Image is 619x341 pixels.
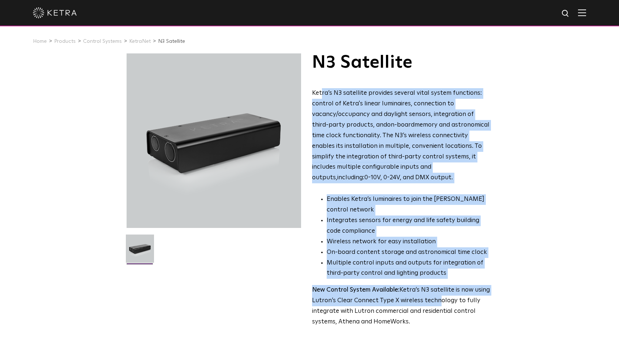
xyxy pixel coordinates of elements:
[327,258,490,279] li: Multiple control inputs and outputs for integration of third-party control and lighting products
[158,39,185,44] a: N3 Satellite
[327,247,490,258] li: On-board content storage and astronomical time clock
[129,39,151,44] a: KetraNet
[33,7,77,18] img: ketra-logo-2019-white
[387,122,414,128] g: on-board
[33,39,47,44] a: Home
[312,53,490,72] h1: N3 Satellite
[54,39,76,44] a: Products
[83,39,122,44] a: Control Systems
[327,194,490,216] li: Enables Ketra’s luminaires to join the [PERSON_NAME] control network
[312,285,490,327] p: Ketra’s N3 satellite is now using Lutron’s Clear Connect Type X wireless technology to fully inte...
[312,88,490,183] p: Ketra’s N3 satellite provides several vital system functions: control of Ketra's linear luminaire...
[312,287,399,293] strong: New Control System Available:
[327,237,490,247] li: Wireless network for easy installation
[337,175,364,181] g: including:
[561,9,570,18] img: search icon
[126,235,154,268] img: N3-Controller-2021-Web-Square
[327,216,490,237] li: Integrates sensors for energy and life safety building code compliance
[578,9,586,16] img: Hamburger%20Nav.svg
